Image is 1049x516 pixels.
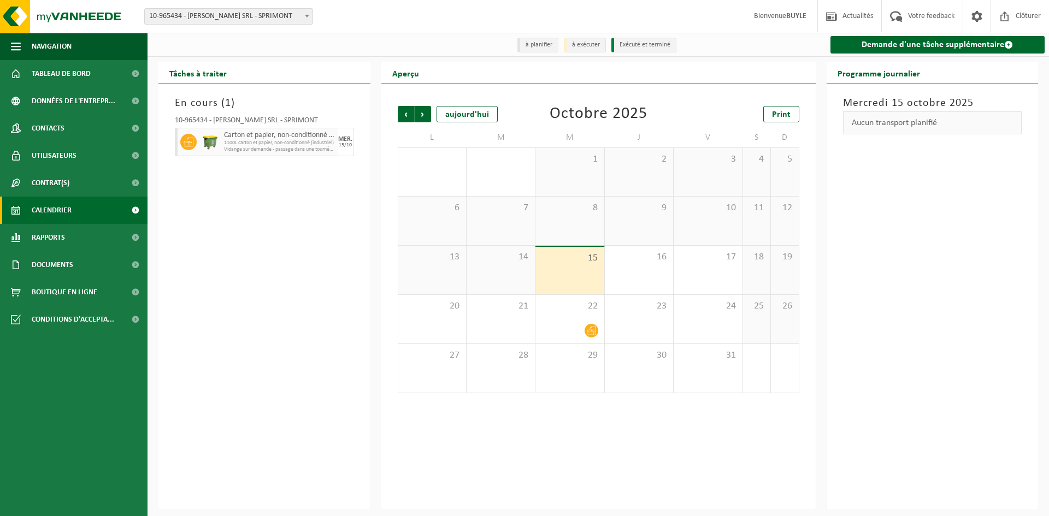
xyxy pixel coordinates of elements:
[32,33,72,60] span: Navigation
[830,36,1045,54] a: Demande d'une tâche supplémentaire
[610,153,668,165] span: 2
[679,251,736,263] span: 17
[437,106,498,122] div: aujourd'hui
[786,12,806,20] strong: BUYLE
[32,169,69,197] span: Contrat(s)
[415,106,431,122] span: Suivant
[404,349,461,361] span: 27
[564,38,606,52] li: à exécuter
[749,202,765,214] span: 11
[404,251,461,263] span: 13
[224,131,335,140] span: Carton et papier, non-conditionné (industriel)
[32,306,114,333] span: Conditions d'accepta...
[175,117,354,128] div: 10-965434 - [PERSON_NAME] SRL - SPRIMONT
[32,278,97,306] span: Boutique en ligne
[605,128,674,147] td: J
[338,136,352,143] div: MER.
[776,251,793,263] span: 19
[517,38,558,52] li: à planifier
[772,110,791,119] span: Print
[467,128,535,147] td: M
[339,143,352,148] div: 15/10
[541,252,598,264] span: 15
[224,146,335,153] span: Vidange sur demande - passage dans une tournée fixe
[472,349,529,361] span: 28
[679,300,736,312] span: 24
[541,153,598,165] span: 1
[827,62,931,84] h2: Programme journalier
[674,128,742,147] td: V
[771,128,799,147] td: D
[144,8,313,25] span: 10-965434 - BUYLE CHRISTIAN SRL - SPRIMONT
[145,9,313,24] span: 10-965434 - BUYLE CHRISTIAN SRL - SPRIMONT
[398,128,467,147] td: L
[749,251,765,263] span: 18
[398,106,414,122] span: Précédent
[843,111,1022,134] div: Aucun transport planifié
[472,202,529,214] span: 7
[32,60,91,87] span: Tableau de bord
[32,87,115,115] span: Données de l'entrepr...
[541,300,598,312] span: 22
[749,300,765,312] span: 25
[175,95,354,111] h3: En cours ( )
[679,202,736,214] span: 10
[32,115,64,142] span: Contacts
[158,62,238,84] h2: Tâches à traiter
[224,140,335,146] span: 1100L carton et papier, non-conditionné (industriel)
[541,349,598,361] span: 29
[32,251,73,278] span: Documents
[472,300,529,312] span: 21
[541,202,598,214] span: 8
[225,98,231,109] span: 1
[202,134,219,150] img: WB-1100-HPE-GN-50
[535,128,604,147] td: M
[679,153,736,165] span: 3
[381,62,430,84] h2: Aperçu
[776,153,793,165] span: 5
[32,197,72,224] span: Calendrier
[404,300,461,312] span: 20
[610,300,668,312] span: 23
[749,153,765,165] span: 4
[610,251,668,263] span: 16
[843,95,1022,111] h3: Mercredi 15 octobre 2025
[550,106,647,122] div: Octobre 2025
[679,349,736,361] span: 31
[32,142,76,169] span: Utilisateurs
[776,300,793,312] span: 26
[743,128,771,147] td: S
[404,202,461,214] span: 6
[776,202,793,214] span: 12
[610,349,668,361] span: 30
[763,106,799,122] a: Print
[32,224,65,251] span: Rapports
[472,251,529,263] span: 14
[610,202,668,214] span: 9
[611,38,676,52] li: Exécuté et terminé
